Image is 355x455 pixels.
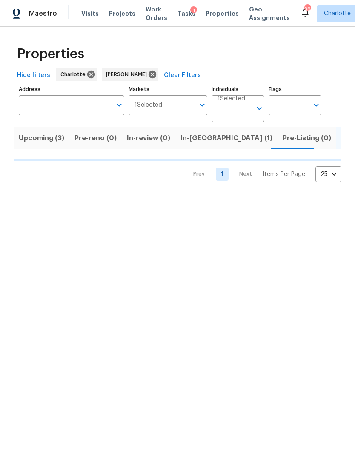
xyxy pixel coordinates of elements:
[190,6,197,15] div: 1
[19,87,124,92] label: Address
[109,9,135,18] span: Projects
[253,102,265,114] button: Open
[102,68,158,81] div: [PERSON_NAME]
[60,70,89,79] span: Charlotte
[81,9,99,18] span: Visits
[263,170,305,179] p: Items Per Page
[17,70,50,81] span: Hide filters
[283,132,331,144] span: Pre-Listing (0)
[180,132,272,144] span: In-[GEOGRAPHIC_DATA] (1)
[164,70,201,81] span: Clear Filters
[177,11,195,17] span: Tasks
[196,99,208,111] button: Open
[127,132,170,144] span: In-review (0)
[324,9,351,18] span: Charlotte
[304,5,310,14] div: 38
[17,50,84,58] span: Properties
[206,9,239,18] span: Properties
[56,68,97,81] div: Charlotte
[185,166,341,182] nav: Pagination Navigation
[218,95,245,102] span: 1 Selected
[129,87,208,92] label: Markets
[113,99,125,111] button: Open
[19,132,64,144] span: Upcoming (3)
[14,68,54,83] button: Hide filters
[216,168,229,181] a: Goto page 1
[212,87,264,92] label: Individuals
[315,163,341,185] div: 25
[249,5,290,22] span: Geo Assignments
[29,9,57,18] span: Maestro
[146,5,167,22] span: Work Orders
[160,68,204,83] button: Clear Filters
[74,132,117,144] span: Pre-reno (0)
[310,99,322,111] button: Open
[269,87,321,92] label: Flags
[106,70,150,79] span: [PERSON_NAME]
[135,102,162,109] span: 1 Selected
